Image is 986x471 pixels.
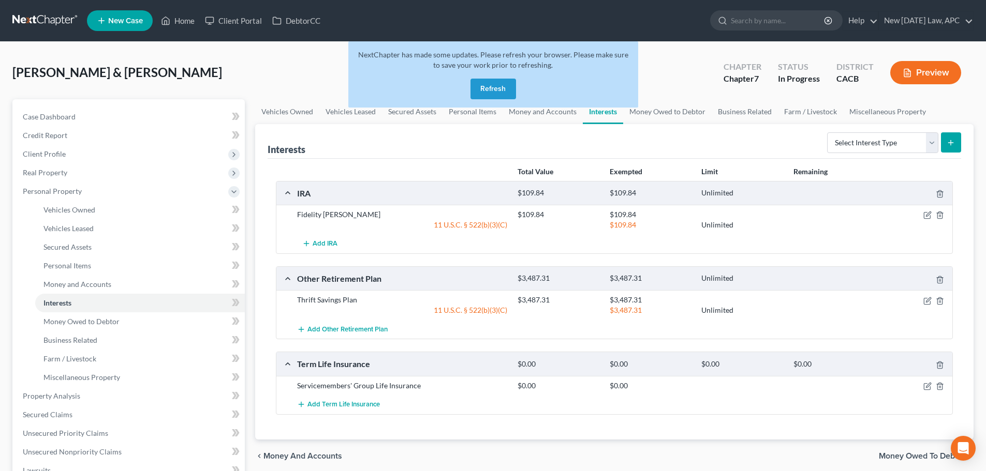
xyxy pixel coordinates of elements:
div: $0.00 [512,381,604,391]
span: Vehicles Leased [43,224,94,233]
span: Secured Claims [23,410,72,419]
a: Farm / Livestock [778,99,843,124]
span: Add IRA [313,240,337,248]
span: Unsecured Priority Claims [23,429,108,437]
span: Money and Accounts [43,280,111,288]
a: Miscellaneous Property [843,99,932,124]
input: Search by name... [731,11,826,30]
span: 7 [754,73,759,83]
a: Help [843,11,878,30]
span: Miscellaneous Property [43,373,120,382]
div: $109.84 [512,209,604,220]
a: Money and Accounts [35,275,245,294]
span: NextChapter has made some updates. Please refresh your browser. Please make sure to save your wor... [358,50,628,69]
a: Personal Items [35,256,245,275]
span: Property Analysis [23,391,80,400]
span: Personal Items [43,261,91,270]
div: Open Intercom Messenger [951,436,976,461]
span: Personal Property [23,187,82,195]
a: Unsecured Nonpriority Claims [14,443,245,461]
div: Other Retirement Plan [292,273,512,284]
button: Add IRA [297,234,343,253]
a: Farm / Livestock [35,350,245,368]
button: Preview [890,61,961,84]
span: Money and Accounts [263,452,342,460]
strong: Total Value [518,167,553,176]
span: Money Owed to Debtor [43,317,120,326]
strong: Remaining [793,167,828,176]
a: Case Dashboard [14,108,245,126]
span: Unsecured Nonpriority Claims [23,447,122,456]
div: $3,487.31 [605,295,696,305]
div: Unlimited [696,305,788,315]
span: Secured Assets [43,242,92,251]
span: Add Term Life Insurance [307,400,380,408]
a: Credit Report [14,126,245,145]
div: $0.00 [605,381,696,391]
div: CACB [836,73,874,85]
a: DebtorCC [267,11,326,30]
button: Money Owed to Debtor chevron_right [879,452,974,460]
button: Add Term Life Insurance [297,395,380,414]
i: chevron_left [255,452,263,460]
div: District [836,61,874,73]
a: New [DATE] Law, APC [879,11,973,30]
div: Status [778,61,820,73]
div: $0.00 [605,359,696,369]
span: Money Owed to Debtor [879,452,965,460]
div: Thrift Savings Plan [292,295,512,305]
div: Fidelity [PERSON_NAME] [292,209,512,220]
a: Miscellaneous Property [35,368,245,387]
div: $3,487.31 [605,305,696,315]
span: Add Other Retirement Plan [307,325,388,333]
a: Money Owed to Debtor [623,99,712,124]
button: chevron_left Money and Accounts [255,452,342,460]
span: Vehicles Owned [43,205,95,214]
span: Real Property [23,168,67,177]
button: Refresh [470,79,516,99]
div: Unlimited [696,274,788,283]
div: Chapter [724,61,761,73]
div: $3,487.31 [605,274,696,283]
div: $0.00 [512,359,604,369]
span: [PERSON_NAME] & [PERSON_NAME] [12,65,222,80]
div: Interests [268,143,305,156]
a: Secured Assets [35,238,245,256]
a: Business Related [712,99,778,124]
a: Home [156,11,200,30]
a: Property Analysis [14,387,245,405]
a: Secured Claims [14,405,245,424]
div: Term Life Insurance [292,358,512,369]
button: Add Other Retirement Plan [297,320,388,339]
a: Vehicles Owned [255,99,319,124]
a: Vehicles Owned [35,201,245,219]
div: $109.84 [605,220,696,230]
div: $109.84 [605,209,696,220]
a: Vehicles Leased [35,219,245,238]
a: Interests [35,294,245,312]
div: $3,487.31 [512,274,604,283]
span: Business Related [43,336,97,344]
a: Unsecured Priority Claims [14,424,245,443]
div: Unlimited [696,188,788,198]
div: $109.84 [605,188,696,198]
a: Client Portal [200,11,267,30]
div: 11 U.S.C. § 522(b)(3)(C) [292,220,512,230]
span: Client Profile [23,149,66,158]
div: $109.84 [512,188,604,198]
div: Unlimited [696,220,788,230]
div: 11 U.S.C. § 522(b)(3)(C) [292,305,512,315]
strong: Exempted [610,167,642,176]
span: Credit Report [23,131,67,140]
div: $0.00 [696,359,788,369]
div: In Progress [778,73,820,85]
div: $0.00 [788,359,880,369]
div: IRA [292,188,512,199]
span: New Case [108,17,143,25]
div: Servicemembers' Group Life Insurance [292,381,512,391]
span: Case Dashboard [23,112,76,121]
a: Business Related [35,331,245,350]
strong: Limit [701,167,718,176]
a: Vehicles Leased [319,99,382,124]
span: Interests [43,298,71,307]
